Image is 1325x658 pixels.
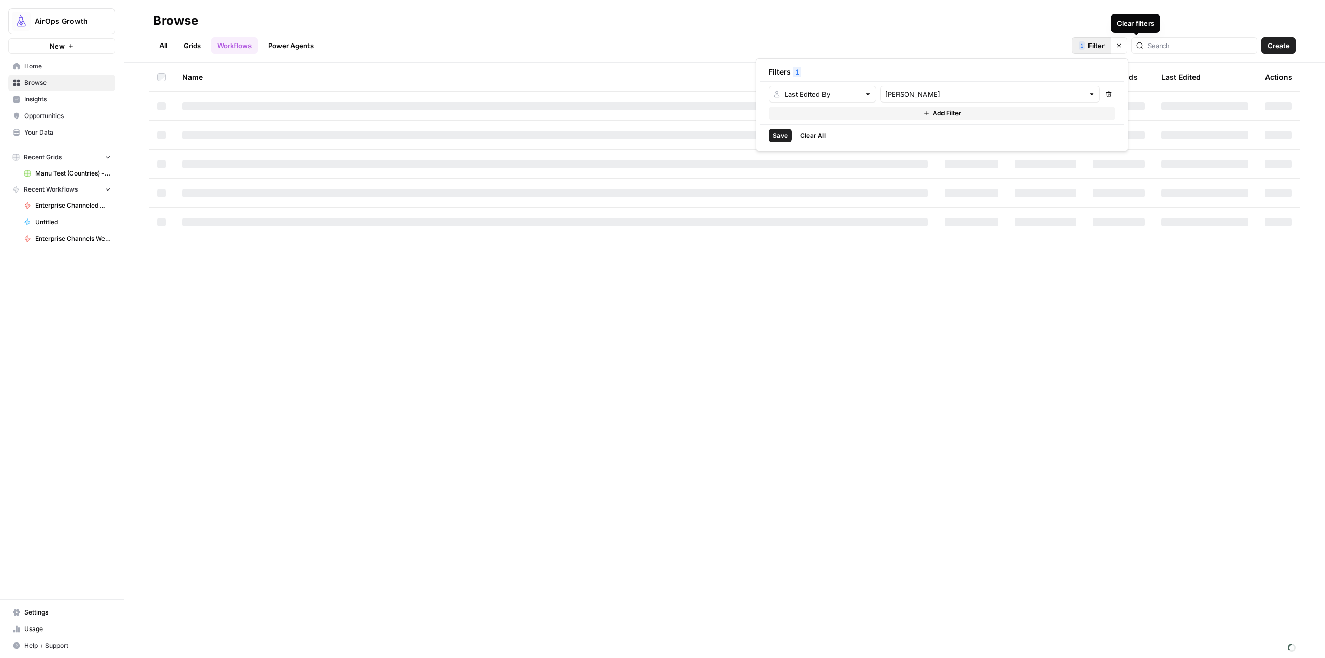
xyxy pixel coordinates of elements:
span: Filter [1088,40,1105,51]
input: Last Edited By [785,89,860,99]
button: Help + Support [8,637,115,654]
a: Untitled [19,214,115,230]
button: Recent Grids [8,150,115,165]
a: Opportunities [8,108,115,124]
div: Actions [1265,63,1292,91]
div: Last Edited [1161,63,1201,91]
a: Browse [8,75,115,91]
span: Add Filter [933,109,961,118]
button: Workspace: AirOps Growth [8,8,115,34]
span: Enterprise Channels Weekly Outreach [35,234,111,243]
span: Create [1268,40,1290,51]
a: All [153,37,173,54]
span: 1 [795,67,799,77]
span: 1 [1080,41,1083,50]
span: AirOps Growth [35,16,97,26]
div: Clear filters [1117,18,1154,28]
a: Home [8,58,115,75]
span: New [50,41,65,51]
div: Name [182,63,928,91]
div: 1 [1079,41,1085,50]
span: Insights [24,95,111,104]
button: 1Filter [1072,37,1111,54]
span: Enterprise Channeled Weekly Outreach (OLD) [35,201,111,210]
button: New [8,38,115,54]
a: Manu Test (Countries) - Grid [19,165,115,182]
input: Search [1147,40,1253,51]
a: Usage [8,621,115,637]
input: Manuel Sheen [885,89,1084,99]
a: Settings [8,604,115,621]
span: Browse [24,78,111,87]
div: 1Filter [756,58,1128,151]
span: Save [773,131,788,140]
span: Manu Test (Countries) - Grid [35,169,111,178]
button: Recent Workflows [8,182,115,197]
img: AirOps Growth Logo [12,12,31,31]
div: Filters [760,63,1124,81]
a: Enterprise Channels Weekly Outreach [19,230,115,247]
span: Usage [24,624,111,634]
span: Help + Support [24,641,111,650]
a: Power Agents [262,37,320,54]
button: Add Filter [769,107,1115,120]
a: Insights [8,91,115,108]
span: Home [24,62,111,71]
span: Settings [24,608,111,617]
span: Untitled [35,217,111,227]
button: Clear All [796,129,830,142]
div: 1 [793,67,801,77]
div: Browse [153,12,198,29]
button: Create [1261,37,1296,54]
span: Recent Workflows [24,185,78,194]
a: Enterprise Channeled Weekly Outreach (OLD) [19,197,115,214]
button: Save [769,129,792,142]
span: Opportunities [24,111,111,121]
span: Clear All [800,131,826,140]
a: Grids [178,37,207,54]
span: Your Data [24,128,111,137]
a: Workflows [211,37,258,54]
span: Recent Grids [24,153,62,162]
a: Your Data [8,124,115,141]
